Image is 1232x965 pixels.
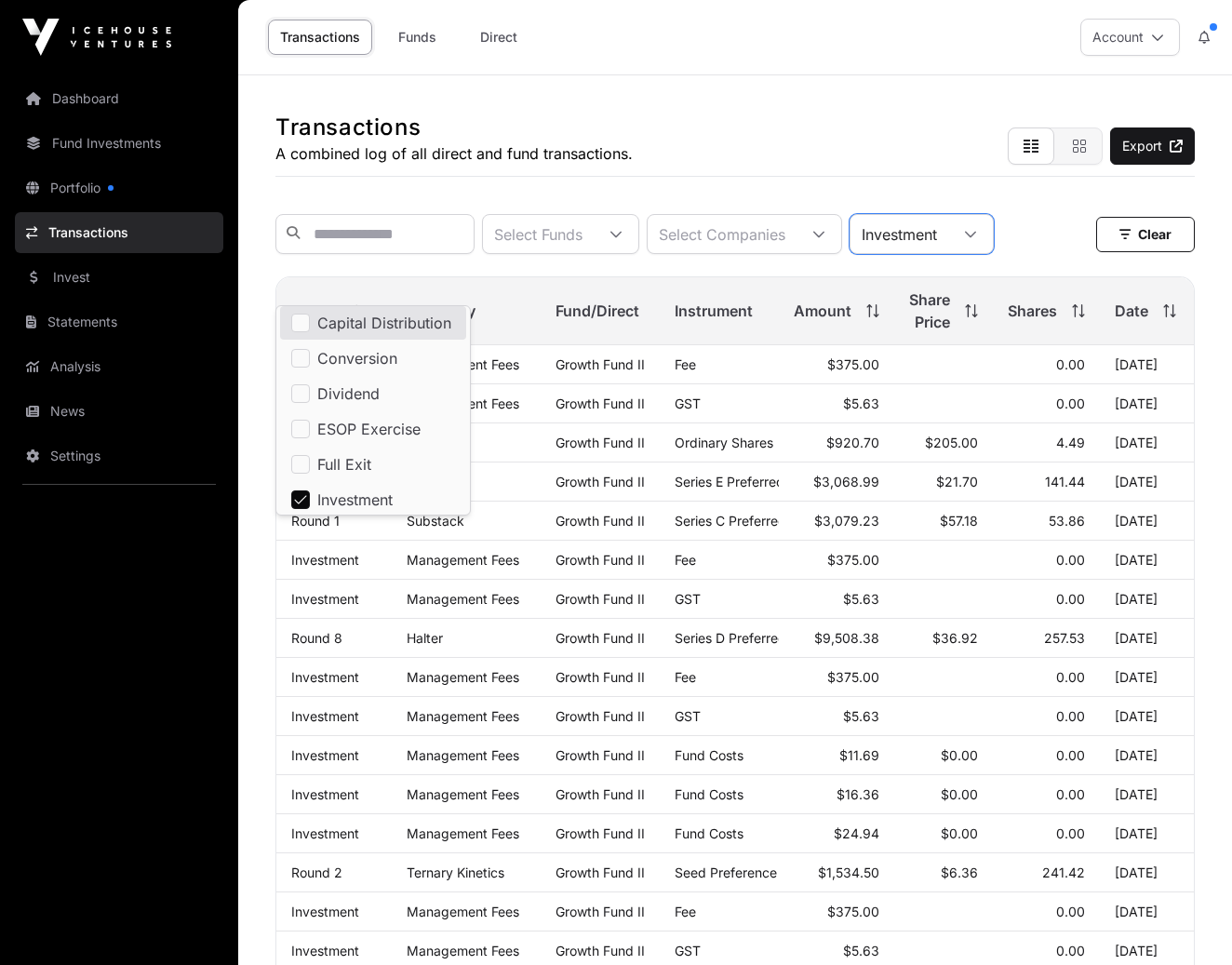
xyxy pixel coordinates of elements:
[291,591,359,607] a: Investment
[407,864,504,880] a: Ternary Kinetics
[380,20,454,55] a: Funds
[280,342,466,375] li: Conversion
[779,345,894,384] td: $375.00
[15,123,223,164] a: Fund Investments
[317,492,393,507] span: Investment
[291,300,377,322] span: Transaction
[1096,217,1195,252] button: Clear
[1100,502,1194,541] td: [DATE]
[941,825,978,841] span: $0.00
[675,904,696,919] span: Fee
[1044,630,1085,646] span: 257.53
[407,904,526,919] p: Management Fees
[275,113,633,142] h1: Transactions
[1056,786,1085,802] span: 0.00
[556,943,645,958] a: Growth Fund II
[407,669,526,685] p: Management Fees
[291,552,359,568] a: Investment
[407,747,526,763] p: Management Fees
[407,591,526,607] p: Management Fees
[1100,462,1194,502] td: [DATE]
[941,864,978,880] span: $6.36
[1100,697,1194,736] td: [DATE]
[1056,904,1085,919] span: 0.00
[1056,825,1085,841] span: 0.00
[317,315,451,330] span: Capital Distribution
[556,864,645,880] a: Growth Fund II
[275,142,633,165] p: A combined log of all direct and fund transactions.
[1115,300,1148,322] span: Date
[556,395,645,411] a: Growth Fund II
[556,708,645,724] a: Growth Fund II
[1100,619,1194,658] td: [DATE]
[1100,384,1194,423] td: [DATE]
[280,412,466,446] li: ESOP Exercise
[15,346,223,387] a: Analysis
[291,708,359,724] a: Investment
[1100,345,1194,384] td: [DATE]
[462,20,536,55] a: Direct
[779,892,894,931] td: $375.00
[1056,356,1085,372] span: 0.00
[675,747,743,763] span: Fund Costs
[291,943,359,958] a: Investment
[1100,541,1194,580] td: [DATE]
[940,513,978,529] span: $57.18
[779,697,894,736] td: $5.63
[15,212,223,253] a: Transactions
[675,864,823,880] span: Seed Preference Shares
[779,580,894,619] td: $5.63
[317,457,371,472] span: Full Exit
[1110,127,1195,165] a: Export
[794,300,851,322] span: Amount
[1100,580,1194,619] td: [DATE]
[850,215,948,253] div: Investment
[779,736,894,775] td: $11.69
[675,435,773,450] span: Ordinary Shares
[280,306,466,340] li: Capital Distribution
[675,513,825,529] span: Series C Preferred Stock
[407,513,464,529] a: Substack
[1056,669,1085,685] span: 0.00
[407,300,475,322] span: Company
[779,541,894,580] td: $375.00
[779,853,894,892] td: $1,534.50
[556,474,645,489] a: Growth Fund II
[1056,943,1085,958] span: 0.00
[317,422,421,436] span: ESOP Exercise
[675,395,701,411] span: GST
[268,20,372,55] a: Transactions
[675,708,701,724] span: GST
[291,904,359,919] a: Investment
[556,552,645,568] a: Growth Fund II
[407,630,443,646] a: Halter
[317,351,397,366] span: Conversion
[317,386,380,401] span: Dividend
[1056,435,1085,450] span: 4.49
[15,436,223,476] a: Settings
[779,384,894,423] td: $5.63
[675,669,696,685] span: Fee
[1080,19,1180,56] button: Account
[1008,300,1057,322] span: Shares
[779,502,894,541] td: $3,079.23
[925,435,978,450] span: $205.00
[556,435,645,450] a: Growth Fund II
[556,786,645,802] a: Growth Fund II
[556,904,645,919] a: Growth Fund II
[15,391,223,432] a: News
[941,747,978,763] span: $0.00
[779,423,894,462] td: $920.70
[675,786,743,802] span: Fund Costs
[556,513,645,529] a: Growth Fund II
[1045,474,1085,489] span: 141.44
[483,215,594,253] div: Select Funds
[779,814,894,853] td: $24.94
[280,448,466,481] li: Full Exit
[407,552,526,568] p: Management Fees
[675,943,701,958] span: GST
[1056,591,1085,607] span: 0.00
[936,474,978,489] span: $21.70
[291,630,342,646] a: Round 8
[779,658,894,697] td: $375.00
